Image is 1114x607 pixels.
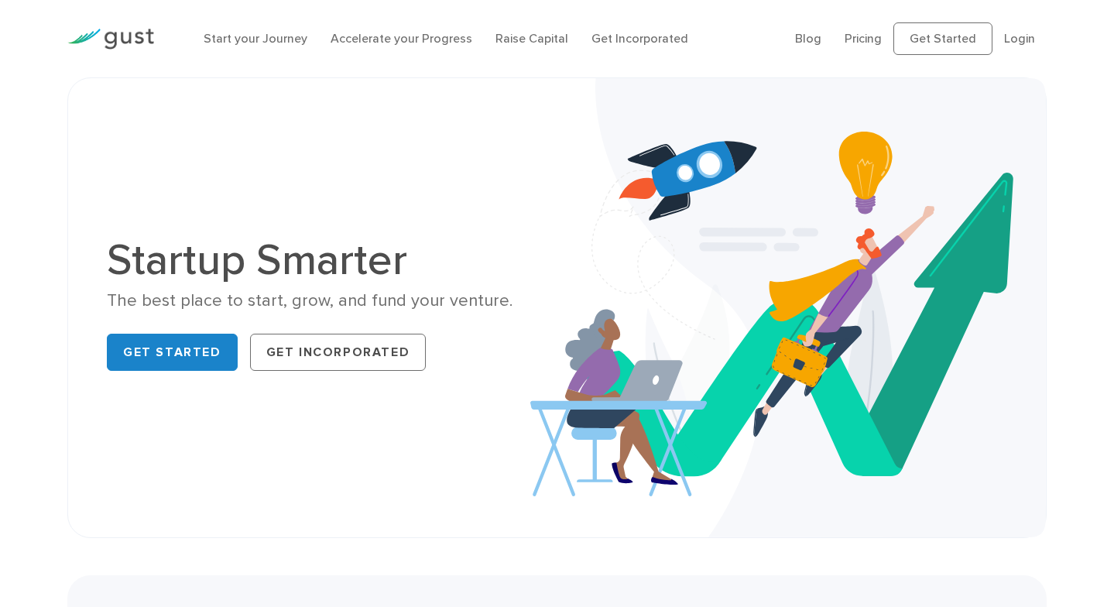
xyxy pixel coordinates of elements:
[1004,31,1035,46] a: Login
[495,31,568,46] a: Raise Capital
[250,334,427,371] a: Get Incorporated
[893,22,992,55] a: Get Started
[591,31,688,46] a: Get Incorporated
[204,31,307,46] a: Start your Journey
[107,334,238,371] a: Get Started
[107,238,546,282] h1: Startup Smarter
[107,290,546,312] div: The best place to start, grow, and fund your venture.
[67,29,154,50] img: Gust Logo
[530,78,1047,537] img: Startup Smarter Hero
[331,31,472,46] a: Accelerate your Progress
[845,31,882,46] a: Pricing
[795,31,821,46] a: Blog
